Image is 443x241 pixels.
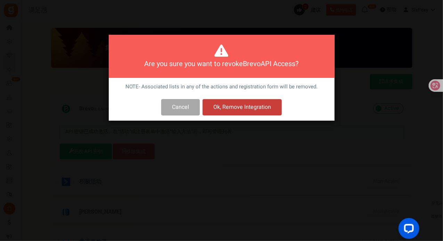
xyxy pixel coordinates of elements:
[119,83,324,90] p: NOTE- Associated lists in any of the actions and registration form will be removed.
[161,99,200,115] button: Cancel
[243,59,261,69] span: Brevo
[203,99,282,115] button: Ok, Remove Integration
[117,59,326,69] h4: Are you sure you want to revoke API Access?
